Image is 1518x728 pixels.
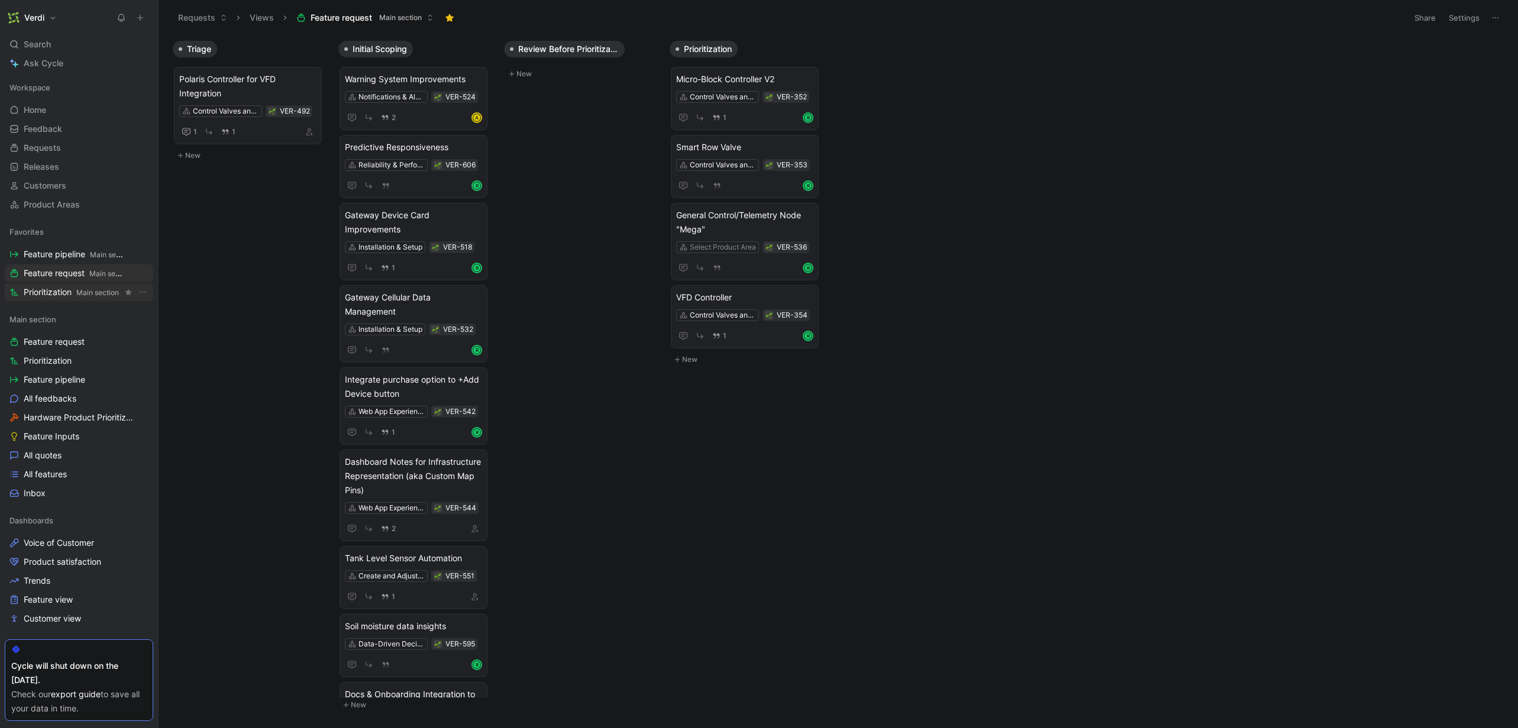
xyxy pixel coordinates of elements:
[518,43,619,55] span: Review Before Prioritization
[173,41,217,57] button: Triage
[345,455,482,497] span: Dashboard Notes for Infrastructure Representation (aka Custom Map Pins)
[340,285,487,363] a: Gateway Cellular Data ManagementInstallation & SetupR
[24,37,51,51] span: Search
[499,35,665,87] div: Review Before PrioritizationNew
[676,140,813,154] span: Smart Row Valve
[504,67,660,81] button: New
[434,505,441,512] img: 🌱
[392,525,396,532] span: 2
[670,352,826,367] button: New
[765,311,773,319] button: 🌱
[445,159,476,171] div: VER-606
[431,325,440,334] div: 🌱
[173,148,329,163] button: New
[379,590,398,603] button: 1
[24,142,61,154] span: Requests
[24,556,101,568] span: Product satisfaction
[777,241,807,253] div: VER-536
[676,290,813,305] span: VFD Controller
[434,640,442,648] button: 🌱
[24,199,80,211] span: Product Areas
[5,196,153,213] a: Product Areas
[345,551,482,565] span: Tank Level Sensor Automation
[5,310,153,328] div: Main section
[765,93,773,101] div: 🌱
[345,687,482,716] span: Docs & Onboarding Integration to the Dashboard
[5,428,153,445] a: Feature Inputs
[340,67,487,130] a: Warning System ImprovementsNotifications & Alerts2A
[24,374,85,386] span: Feature pipeline
[340,546,487,609] a: Tank Level Sensor AutomationCreate and Adjust Irrigation Schedules1
[392,593,395,600] span: 1
[338,41,413,57] button: Initial Scoping
[434,409,441,416] img: 🌱
[434,573,441,580] img: 🌱
[24,613,81,625] span: Customer view
[340,449,487,541] a: Dashboard Notes for Infrastructure Representation (aka Custom Map Pins)Web App Experience2
[5,223,153,241] div: Favorites
[671,135,819,198] a: Smart Row ValveControl Valves and PumpsR
[340,203,487,280] a: Gateway Device Card ImprovementsInstallation & Setup1R
[434,93,442,101] div: 🌱
[434,641,441,648] img: 🌱
[710,329,729,342] button: 1
[723,114,726,121] span: 1
[24,355,72,367] span: Prioritization
[24,449,62,461] span: All quotes
[777,91,807,103] div: VER-352
[90,250,133,259] span: Main section
[473,182,481,190] div: R
[5,54,153,72] a: Ask Cycle
[358,406,425,418] div: Web App Experience
[379,261,398,274] button: 1
[9,515,53,526] span: Dashboards
[765,243,773,251] div: 🌱
[710,111,729,124] button: 1
[665,35,831,373] div: PrioritizationNew
[268,107,276,115] div: 🌱
[193,105,259,117] div: Control Valves and Pumps
[358,323,422,335] div: Installation & Setup
[24,393,76,405] span: All feedbacks
[804,114,812,122] div: R
[392,114,396,121] span: 2
[473,264,481,272] div: R
[187,43,211,55] span: Triage
[5,283,153,301] a: PrioritizationMain sectionView actions
[24,431,79,442] span: Feature Inputs
[5,465,153,483] a: All features
[765,161,773,169] button: 🌱
[358,241,422,253] div: Installation & Setup
[24,594,73,606] span: Feature view
[24,468,67,480] span: All features
[334,35,499,718] div: Initial ScopingNew
[269,108,276,115] img: 🌱
[232,128,235,135] span: 1
[179,72,316,101] span: Polaris Controller for VFD Integration
[358,502,425,514] div: Web App Experience
[671,285,819,348] a: VFD ControllerControl Valves and Pumps1R
[24,412,137,423] span: Hardware Product Prioritization
[11,659,147,687] div: Cycle will shut down on the [DATE].
[345,72,482,86] span: Warning System Improvements
[684,43,732,55] span: Prioritization
[24,248,124,261] span: Feature pipeline
[24,104,46,116] span: Home
[445,570,474,582] div: VER-551
[353,43,407,55] span: Initial Scoping
[473,428,481,436] div: R
[445,91,476,103] div: VER-524
[379,111,398,124] button: 2
[670,41,738,57] button: Prioritization
[690,309,756,321] div: Control Valves and Pumps
[5,264,153,282] a: Feature requestMain section
[8,12,20,24] img: Verdi
[379,426,398,439] button: 1
[24,12,44,23] h1: Verdi
[445,638,475,650] div: VER-595
[358,91,425,103] div: Notifications & Alerts
[690,241,756,253] div: Select Product Area
[345,619,482,633] span: Soil moisture data insights
[280,105,310,117] div: VER-492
